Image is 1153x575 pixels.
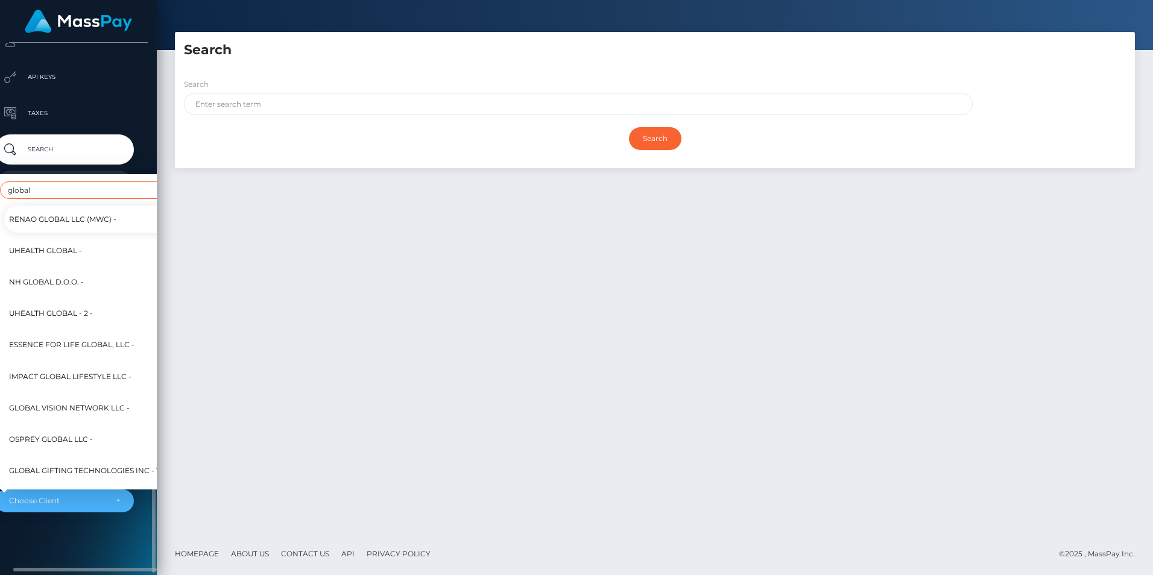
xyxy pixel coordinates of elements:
[9,463,189,479] span: Global Gifting Technologies Inc - Throne
[184,93,973,115] input: Enter search term
[629,127,681,150] input: Search
[9,496,106,506] div: Choose Client
[226,544,274,563] a: About Us
[9,242,82,258] span: UHealth Global -
[184,41,1126,60] h5: Search
[362,544,435,563] a: Privacy Policy
[25,10,132,33] img: MassPay Logo
[336,544,359,563] a: API
[276,544,334,563] a: Contact Us
[1059,547,1144,561] div: © 2025 , MassPay Inc.
[9,400,130,415] span: Global Vision Network LLC -
[184,79,209,90] label: Search
[9,368,131,384] span: Impact Global Lifestyle LLC -
[9,431,93,447] span: Osprey Global LLC -
[9,306,93,321] span: UHealth Global - 2 -
[170,544,224,563] a: Homepage
[9,274,84,290] span: NH Global d.o.o. -
[9,211,116,227] span: Renao Global LLC (MWC) -
[9,337,134,353] span: Essence for Life Global, LLC -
